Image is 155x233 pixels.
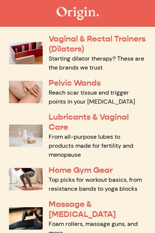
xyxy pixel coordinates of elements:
[49,19,137,27] a: Build [MEDICAL_DATA] strength
[49,112,129,132] a: Lubricants & Vaginal Care
[49,89,135,105] a: Reach scar tissue and trigger points in your [MEDICAL_DATA]
[9,168,43,190] img: Home Gym Gear
[49,199,116,219] a: Massage & [MEDICAL_DATA]
[9,125,43,147] img: Lubricants & Vaginal Care
[49,34,146,54] a: Vaginal & Rectal Trainers (Dilators)
[49,176,142,193] a: Top picks for workout basics, from resistance bands to yoga blocks
[49,133,133,159] a: From all-purpose lubes to products made for fertility and menopause
[9,207,43,230] img: Massage & Myofascial Release
[49,165,113,175] a: Home Gym Gear
[57,7,99,20] img: The Origin Shop
[9,81,43,103] img: Pelvic Wands
[9,42,43,64] img: Vaginal & Rectal Trainers (Dilators)
[49,78,101,88] a: Pelvic Wands
[49,55,144,71] a: Starting dilator therapy? These are the brands we trust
